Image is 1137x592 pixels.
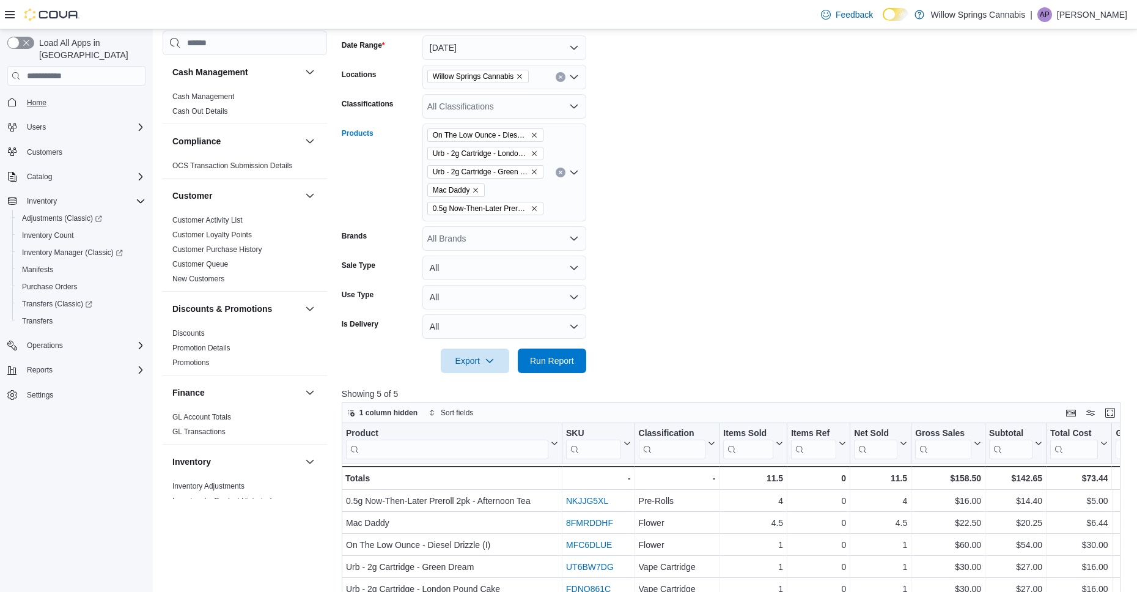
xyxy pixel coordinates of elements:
[346,538,558,553] div: On The Low Ounce - Diesel Drizzle (I)
[172,358,210,367] a: Promotions
[17,314,145,328] span: Transfers
[989,560,1042,575] div: $27.00
[27,147,62,157] span: Customers
[566,497,608,506] a: NKJJG5XL
[172,66,248,78] h3: Cash Management
[566,428,621,459] div: SKU URL
[915,428,981,459] button: Gross Sales
[22,282,78,292] span: Purchase Orders
[1050,428,1098,440] div: Total Cost
[172,216,243,224] a: Customer Activity List
[915,471,981,486] div: $158.50
[27,365,53,375] span: Reports
[22,213,102,223] span: Adjustments (Classic)
[2,168,150,185] button: Catalog
[422,314,586,339] button: All
[566,428,631,459] button: SKU
[915,538,981,553] div: $60.00
[441,408,473,418] span: Sort fields
[172,497,272,505] a: Inventory by Product Historical
[172,66,300,78] button: Cash Management
[22,316,53,326] span: Transfers
[422,256,586,280] button: All
[22,94,145,109] span: Home
[1050,516,1108,531] div: $6.44
[172,481,245,491] span: Inventory Adjustments
[638,494,715,509] div: Pre-Rolls
[915,494,981,509] div: $16.00
[172,329,205,338] a: Discounts
[172,260,228,268] a: Customer Queue
[1103,405,1117,420] button: Enter fullscreen
[172,245,262,254] span: Customer Purchase History
[2,337,150,354] button: Operations
[427,183,485,197] span: Mac Daddy
[448,349,502,373] span: Export
[22,248,123,257] span: Inventory Manager (Classic)
[989,428,1032,459] div: Subtotal
[791,516,846,531] div: 0
[854,471,907,486] div: 11.5
[989,538,1042,553] div: $54.00
[441,349,509,373] button: Export
[1083,405,1098,420] button: Display options
[172,245,262,254] a: Customer Purchase History
[17,262,145,277] span: Manifests
[172,259,228,269] span: Customer Queue
[17,228,145,243] span: Inventory Count
[22,338,68,353] button: Operations
[172,303,272,315] h3: Discounts & Promotions
[989,516,1042,531] div: $20.25
[569,102,579,111] button: Open list of options
[12,210,150,227] a: Adjustments (Classic)
[172,344,230,352] a: Promotion Details
[346,428,548,459] div: Product
[1050,560,1108,575] div: $16.00
[791,560,846,575] div: 0
[172,92,234,102] span: Cash Management
[1050,428,1098,459] div: Total Cost
[638,516,715,531] div: Flower
[172,161,293,171] span: OCS Transaction Submission Details
[791,428,836,459] div: Items Ref
[12,278,150,295] button: Purchase Orders
[566,519,613,528] a: 8FMRDDHF
[723,428,773,440] div: Items Sold
[172,413,231,421] a: GL Account Totals
[422,285,586,309] button: All
[638,428,705,440] div: Classification
[915,428,971,459] div: Gross Sales
[172,456,211,468] h3: Inventory
[1057,7,1127,22] p: [PERSON_NAME]
[518,349,586,373] button: Run Report
[569,168,579,177] button: Open list of options
[854,428,897,459] div: Net Sold
[433,70,514,83] span: Willow Springs Cannabis
[638,428,715,459] button: Classification
[22,145,67,160] a: Customers
[791,538,846,553] div: 0
[345,471,558,486] div: Totals
[303,454,317,469] button: Inventory
[915,560,981,575] div: $30.00
[2,143,150,161] button: Customers
[531,150,538,157] button: Remove Urb - 2g Cartridge - London Pound Cake from selection in this group
[791,471,846,486] div: 0
[989,428,1032,440] div: Subtotal
[427,147,543,160] span: Urb - 2g Cartridge - London Pound Cake
[638,428,705,459] div: Classification
[342,70,377,80] label: Locations
[22,194,62,209] button: Inventory
[424,405,478,420] button: Sort fields
[854,516,907,531] div: 4.5
[17,245,128,260] a: Inventory Manager (Classic)
[723,538,783,553] div: 1
[27,122,46,132] span: Users
[342,405,422,420] button: 1 column hidden
[2,361,150,379] button: Reports
[172,482,245,490] a: Inventory Adjustments
[854,538,907,553] div: 1
[638,560,715,575] div: Vape Cartridge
